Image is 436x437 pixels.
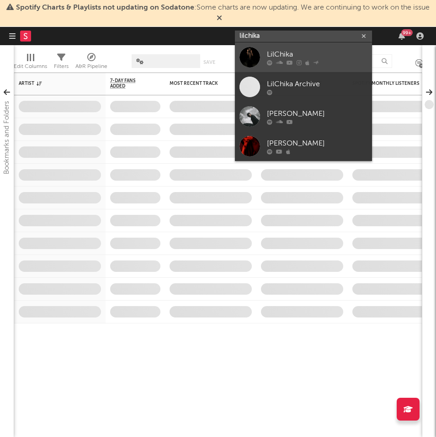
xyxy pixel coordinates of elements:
[54,50,69,76] div: Filters
[19,81,87,86] div: Artist
[401,29,413,36] div: 99 +
[203,60,215,65] button: Save
[399,32,405,40] button: 99+
[110,78,147,89] span: 7-Day Fans Added
[235,42,372,72] a: LilChika
[14,61,47,72] div: Edit Columns
[170,81,238,86] div: Most Recent Track
[16,4,194,11] span: Spotify Charts & Playlists not updating on Sodatone
[217,15,222,22] span: Dismiss
[75,50,107,76] div: A&R Pipeline
[54,61,69,72] div: Filters
[352,81,421,86] div: Spotify Monthly Listeners
[235,102,372,131] a: [PERSON_NAME]
[235,31,372,42] input: Search for artists
[75,61,107,72] div: A&R Pipeline
[267,49,367,60] div: LilChika
[1,101,12,174] div: Bookmarks and Folders
[235,72,372,102] a: LilChika Archive
[14,50,47,76] div: Edit Columns
[16,4,430,11] span: : Some charts are now updating. We are continuing to work on the issue
[267,78,367,89] div: LilChika Archive
[267,138,367,149] div: [PERSON_NAME]
[267,108,367,119] div: [PERSON_NAME]
[235,131,372,161] a: [PERSON_NAME]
